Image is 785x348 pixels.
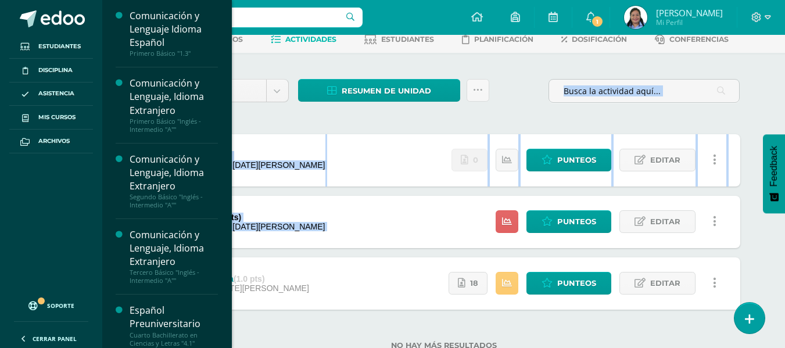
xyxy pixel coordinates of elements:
[298,79,460,102] a: Resumen de unidad
[9,82,93,106] a: Asistencia
[130,153,218,193] div: Comunicación y Lenguaje, Idioma Extranjero
[557,211,596,232] span: Punteos
[130,9,218,58] a: Comunicación y Lenguaje Idioma EspañolPrimero Básico "1.3"
[130,304,218,331] div: Español Preuniversitario
[557,149,596,171] span: Punteos
[285,35,336,44] span: Actividades
[38,89,74,98] span: Asistencia
[763,134,785,213] button: Feedback - Mostrar encuesta
[232,160,325,170] span: [DATE][PERSON_NAME]
[526,149,611,171] a: Punteos
[473,149,478,171] span: 0
[342,80,431,102] span: Resumen de unidad
[656,7,723,19] span: [PERSON_NAME]
[38,137,70,146] span: Archivos
[130,228,218,268] div: Comunicación y Lenguaje, Idioma Extranjero
[130,331,218,347] div: Cuarto Bachillerato en Ciencias y Letras "4.1"
[669,35,729,44] span: Conferencias
[130,49,218,58] div: Primero Básico "1.3"
[130,228,218,285] a: Comunicación y Lenguaje, Idioma ExtranjeroTercero Básico "Inglés - Intermedio "A""
[130,304,218,347] a: Español PreuniversitarioCuarto Bachillerato en Ciencias y Letras "4.1"
[655,30,729,49] a: Conferencias
[130,268,218,285] div: Tercero Básico "Inglés - Intermedio "A""
[217,284,309,293] span: [DATE][PERSON_NAME]
[451,149,488,171] a: No se han realizado entregas
[110,8,363,27] input: Busca un usuario...
[9,130,93,153] a: Archivos
[557,272,596,294] span: Punteos
[624,6,647,29] img: 7789f009e13315f724d5653bd3ad03c2.png
[650,272,680,294] span: Editar
[526,210,611,233] a: Punteos
[650,211,680,232] span: Editar
[9,106,93,130] a: Mis cursos
[364,30,434,49] a: Estudiantes
[271,30,336,49] a: Actividades
[161,151,325,160] div: Interview
[47,302,74,310] span: Soporte
[232,222,325,231] span: [DATE][PERSON_NAME]
[38,113,76,122] span: Mis cursos
[526,272,611,295] a: Punteos
[449,272,488,295] a: 18
[474,35,533,44] span: Planificación
[130,117,218,134] div: Primero Básico "Inglés - Intermedio "A""
[130,77,218,117] div: Comunicación y Lenguaje, Idioma Extranjero
[130,77,218,133] a: Comunicación y Lenguaje, Idioma ExtranjeroPrimero Básico "Inglés - Intermedio "A""
[130,193,218,209] div: Segundo Básico "Inglés - Intermedio "A""
[549,80,739,102] input: Busca la actividad aquí...
[572,35,627,44] span: Dosificación
[650,149,680,171] span: Editar
[130,153,218,209] a: Comunicación y Lenguaje, Idioma ExtranjeroSegundo Básico "Inglés - Intermedio "A""
[591,15,604,28] span: 1
[161,213,325,222] div: Spelling Bee
[38,66,73,75] span: Disciplina
[462,30,533,49] a: Planificación
[33,335,77,343] span: Cerrar panel
[161,274,309,284] div: Guía Programática
[470,272,478,294] span: 18
[9,35,93,59] a: Estudiantes
[38,42,81,51] span: Estudiantes
[9,59,93,82] a: Disciplina
[656,17,723,27] span: Mi Perfil
[234,274,265,284] strong: (1.0 pts)
[561,30,627,49] a: Dosificación
[14,290,88,318] a: Soporte
[130,9,218,49] div: Comunicación y Lenguaje Idioma Español
[381,35,434,44] span: Estudiantes
[769,146,779,186] span: Feedback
